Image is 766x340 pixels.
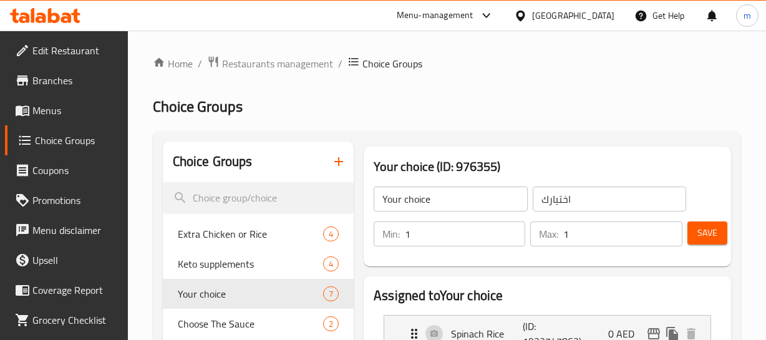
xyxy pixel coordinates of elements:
a: Choice Groups [5,125,128,155]
a: Restaurants management [207,56,333,72]
span: 4 [324,228,338,240]
input: search [163,182,354,214]
span: 2 [324,318,338,330]
span: Branches [32,73,118,88]
a: Grocery Checklist [5,305,128,335]
span: Save [697,225,717,241]
li: / [338,56,342,71]
a: Promotions [5,185,128,215]
span: Extra Chicken or Rice [178,226,323,241]
p: Max: [539,226,558,241]
a: Menu disclaimer [5,215,128,245]
div: Choices [323,316,339,331]
span: Grocery Checklist [32,313,118,328]
span: 7 [324,288,338,300]
a: Upsell [5,245,128,275]
a: Coverage Report [5,275,128,305]
a: Home [153,56,193,71]
span: Coverage Report [32,283,118,298]
span: Promotions [32,193,118,208]
p: Min: [382,226,400,241]
h2: Choice Groups [173,152,253,171]
h2: Assigned to Your choice [374,286,721,305]
span: Choose The Sauce [178,316,323,331]
nav: breadcrumb [153,56,741,72]
h3: Your choice (ID: 976355) [374,157,721,177]
div: Choose The Sauce2 [163,309,354,339]
li: / [198,56,202,71]
span: Restaurants management [222,56,333,71]
div: Your choice7 [163,279,354,309]
span: 4 [324,258,338,270]
span: m [744,9,751,22]
span: Menus [32,103,118,118]
a: Branches [5,66,128,95]
span: Keto supplements [178,256,323,271]
button: Save [687,221,727,245]
span: Choice Groups [35,133,118,148]
div: Choices [323,256,339,271]
span: Coupons [32,163,118,178]
div: Extra Chicken or Rice4 [163,219,354,249]
span: Choice Groups [153,92,243,120]
span: Upsell [32,253,118,268]
span: Choice Groups [362,56,422,71]
div: [GEOGRAPHIC_DATA] [532,9,614,22]
div: Choices [323,286,339,301]
span: Your choice [178,286,323,301]
div: Menu-management [397,8,473,23]
span: Edit Restaurant [32,43,118,58]
div: Keto supplements4 [163,249,354,279]
a: Menus [5,95,128,125]
a: Coupons [5,155,128,185]
a: Edit Restaurant [5,36,128,66]
span: Menu disclaimer [32,223,118,238]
